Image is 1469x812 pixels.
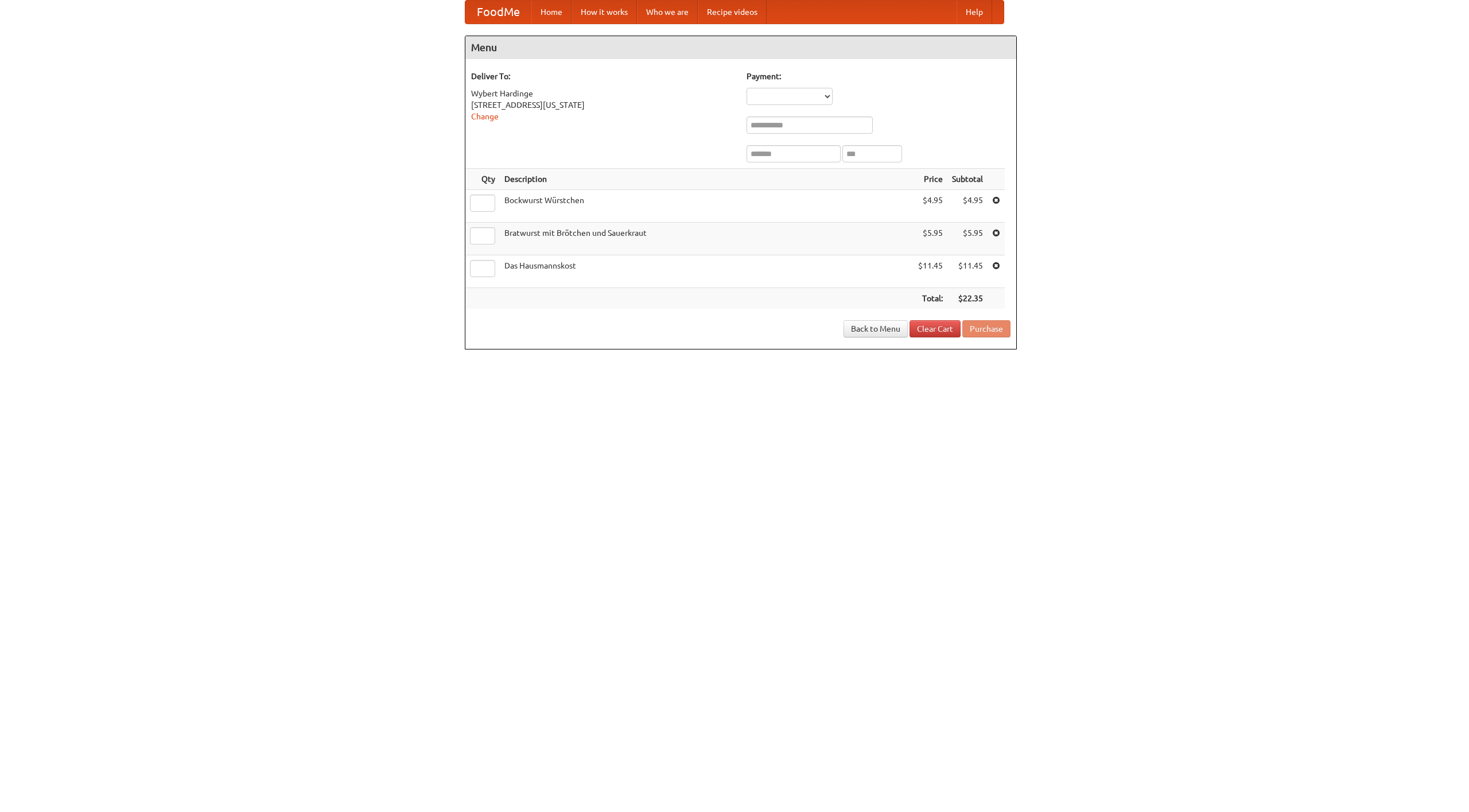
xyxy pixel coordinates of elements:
[471,112,499,121] a: Change
[471,88,735,99] div: Wybert Hardinge
[747,71,1011,82] h5: Payment:
[947,223,988,255] td: $5.95
[947,169,988,190] th: Subtotal
[637,1,698,24] a: Who we are
[500,169,914,190] th: Description
[500,255,914,288] td: Das Hausmannskost
[947,190,988,223] td: $4.95
[531,1,572,24] a: Home
[465,1,531,24] a: FoodMe
[471,71,735,82] h5: Deliver To:
[914,169,947,190] th: Price
[947,255,988,288] td: $11.45
[957,1,992,24] a: Help
[910,320,961,337] a: Clear Cart
[465,169,500,190] th: Qty
[844,320,908,337] a: Back to Menu
[500,190,914,223] td: Bockwurst Würstchen
[914,190,947,223] td: $4.95
[914,288,947,309] th: Total:
[500,223,914,255] td: Bratwurst mit Brötchen und Sauerkraut
[962,320,1011,337] button: Purchase
[914,255,947,288] td: $11.45
[947,288,988,309] th: $22.35
[465,36,1016,59] h4: Menu
[698,1,767,24] a: Recipe videos
[572,1,637,24] a: How it works
[914,223,947,255] td: $5.95
[471,99,735,111] div: [STREET_ADDRESS][US_STATE]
